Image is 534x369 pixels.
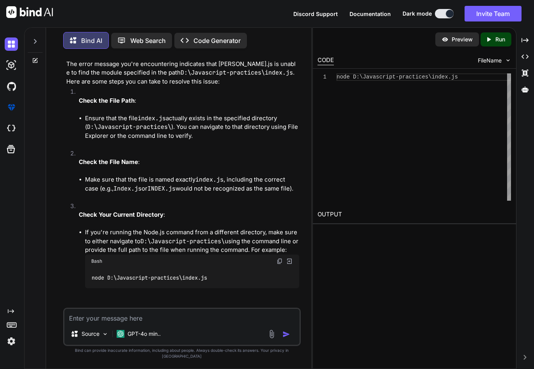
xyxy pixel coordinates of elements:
[5,335,18,348] img: settings
[79,210,299,219] p: :
[452,36,473,43] p: Preview
[293,11,338,17] span: Discord Support
[5,101,18,114] img: premium
[267,330,276,339] img: attachment
[85,228,299,297] li: If you're running the Node.js command from a different directory, make sure to either navigate to...
[442,36,449,43] img: preview
[403,10,432,18] span: Dark mode
[349,11,391,17] span: Documentation
[286,258,293,265] img: Open in Browser
[282,330,290,338] img: icon
[5,80,18,93] img: githubDark
[293,10,338,18] button: Discord Support
[91,274,208,282] code: node D:\Javascript-practices\index.js
[114,185,142,193] code: Index.js
[318,73,326,81] div: 1
[318,56,334,65] div: CODE
[277,258,283,264] img: copy
[79,158,299,167] p: :
[117,330,124,338] img: GPT-4o mini
[87,123,171,131] code: D:\Javascript-practices\
[195,176,224,184] code: index.js
[313,205,516,224] h2: OUTPUT
[5,37,18,51] img: darkChat
[138,114,166,122] code: index.js
[193,36,241,45] p: Code Generator
[5,122,18,135] img: cloudideIcon
[85,175,299,193] li: Make sure that the file is named exactly , including the correct case (e.g., or would not be reco...
[102,331,108,337] img: Pick Models
[505,57,511,64] img: chevron down
[63,348,301,359] p: Bind can provide inaccurate information, including about people. Always double-check its answers....
[130,36,166,45] p: Web Search
[82,330,99,338] p: Source
[66,60,299,86] p: The error message you're encountering indicates that [PERSON_NAME].js is unable to find the modul...
[147,185,176,193] code: INDEX.js
[465,6,522,21] button: Invite Team
[181,69,293,77] code: D:\Javascript-practices\index.js
[478,57,502,64] span: FileName
[349,10,391,18] button: Documentation
[5,59,18,72] img: darkAi-studio
[128,330,161,338] p: GPT-4o min..
[79,158,138,166] strong: Check the File Name
[79,96,299,105] p: :
[6,6,53,18] img: Bind AI
[79,211,163,218] strong: Check Your Current Directory
[495,36,505,43] p: Run
[337,74,458,80] span: node D:\Javascript-practices\index.js
[81,36,102,45] p: Bind AI
[79,97,135,104] strong: Check the File Path
[91,258,102,264] span: Bash
[140,237,225,245] code: D:\Javascript-practices\
[85,114,299,141] li: Ensure that the file actually exists in the specified directory ( ). You can navigate to that dir...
